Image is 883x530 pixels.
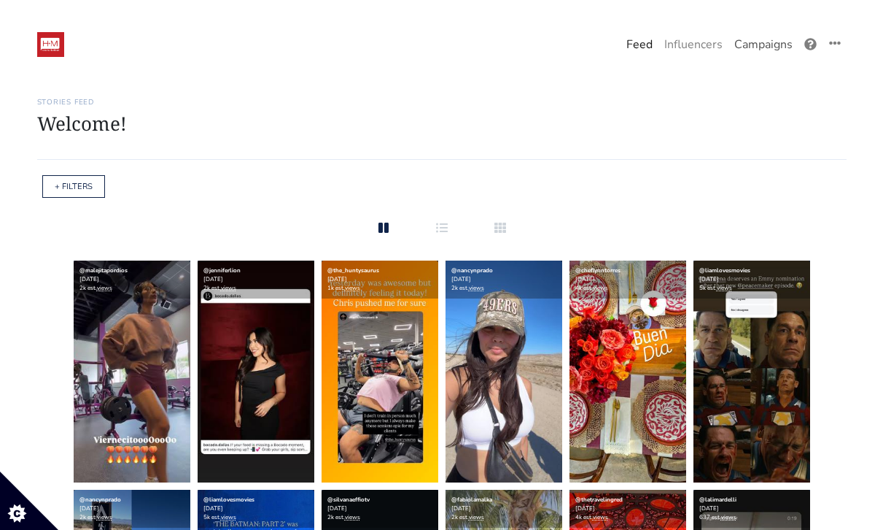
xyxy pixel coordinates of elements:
div: [DATE] 4k est. [569,261,686,299]
a: views [721,513,736,521]
a: Campaigns [728,30,798,59]
div: [DATE] 5k est. [198,490,314,528]
a: @silvanaeffiotv [327,496,370,504]
div: [DATE] 1k est. [322,261,438,299]
h1: Welcome! [37,112,847,135]
a: + FILTERS [55,181,93,192]
a: views [97,284,112,292]
a: @fabiolamalka [451,496,492,504]
a: views [345,284,360,292]
h6: Stories Feed [37,98,847,107]
a: @liamlovesmovies [699,266,750,274]
a: @malejitapordios [79,266,128,274]
div: [DATE] 2k est. [446,261,562,299]
div: [DATE] 4k est. [569,490,686,528]
div: [DATE] 2k est. [74,261,190,299]
a: @liamlovesmovies [203,496,254,504]
a: @nancynprado [79,496,121,504]
a: views [221,284,236,292]
div: [DATE] 2k est. [198,261,314,299]
a: views [593,284,608,292]
a: views [221,513,236,521]
a: @thetravelingred [575,496,623,504]
a: views [469,513,484,521]
div: [DATE] 5k est. [693,261,810,299]
a: Influencers [658,30,728,59]
div: [DATE] 2k est. [322,490,438,528]
a: @nancynprado [451,266,493,274]
a: views [97,513,112,521]
a: @cheflynntorres [575,266,621,274]
img: 19:52:48_1547236368 [37,32,64,57]
a: views [345,513,360,521]
div: [DATE] 637 est. [693,490,810,528]
a: views [469,284,484,292]
a: @the_huntysaurus [327,266,379,274]
a: views [593,513,608,521]
div: [DATE] 2k est. [74,490,190,528]
div: [DATE] 2k est. [446,490,562,528]
a: @jenniferlion [203,266,241,274]
a: views [717,284,732,292]
a: @lalimardelli [699,496,736,504]
a: Feed [621,30,658,59]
